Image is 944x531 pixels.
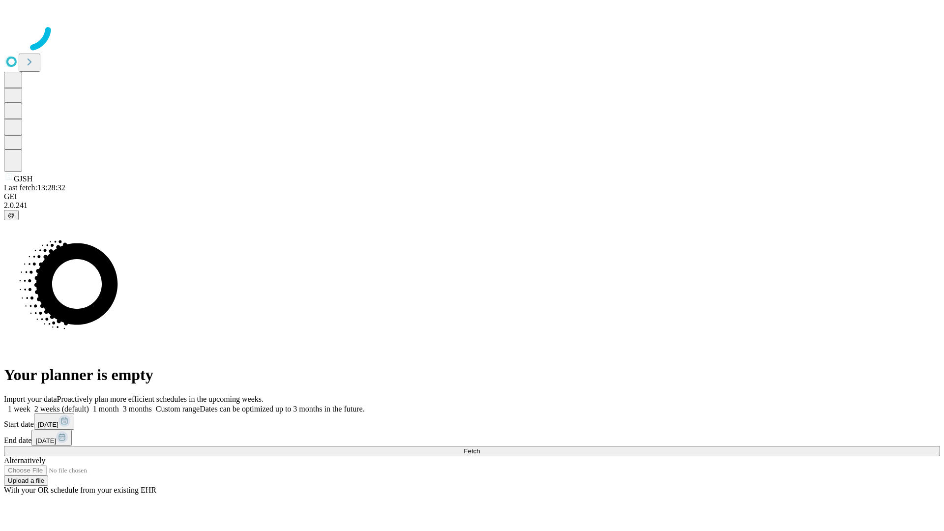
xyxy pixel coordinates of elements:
[57,395,264,403] span: Proactively plan more efficient schedules in the upcoming weeks.
[123,405,152,413] span: 3 months
[4,192,940,201] div: GEI
[8,405,30,413] span: 1 week
[4,486,156,494] span: With your OR schedule from your existing EHR
[31,430,72,446] button: [DATE]
[4,366,940,384] h1: Your planner is empty
[38,421,59,428] span: [DATE]
[4,430,940,446] div: End date
[156,405,200,413] span: Custom range
[4,210,19,220] button: @
[4,395,57,403] span: Import your data
[4,413,940,430] div: Start date
[4,475,48,486] button: Upload a file
[464,447,480,455] span: Fetch
[4,446,940,456] button: Fetch
[4,201,940,210] div: 2.0.241
[4,183,65,192] span: Last fetch: 13:28:32
[4,456,45,465] span: Alternatively
[35,437,56,444] span: [DATE]
[14,175,32,183] span: GJSH
[8,211,15,219] span: @
[200,405,364,413] span: Dates can be optimized up to 3 months in the future.
[93,405,119,413] span: 1 month
[34,413,74,430] button: [DATE]
[34,405,89,413] span: 2 weeks (default)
